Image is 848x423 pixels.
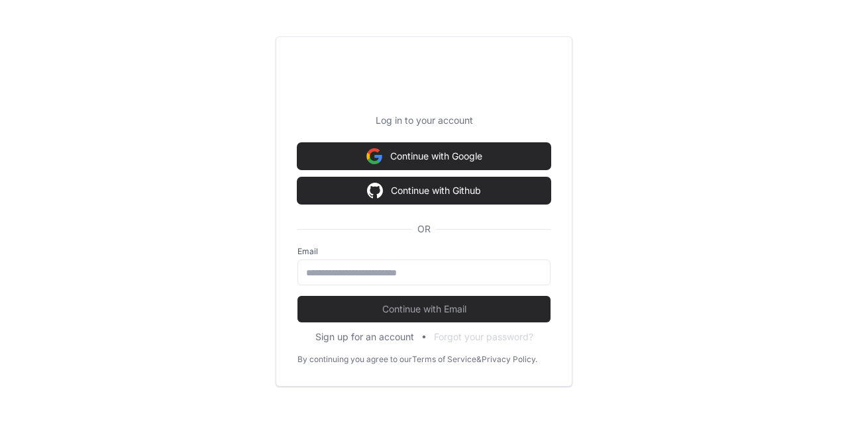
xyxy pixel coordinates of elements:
button: Continue with Email [297,296,551,322]
img: Sign in with google [367,177,383,204]
a: Privacy Policy. [482,354,537,365]
div: & [476,354,482,365]
button: Continue with Google [297,143,551,169]
label: Email [297,246,551,257]
img: Sign in with google [366,143,382,169]
div: By continuing you agree to our [297,354,412,365]
span: Continue with Email [297,303,551,316]
a: Terms of Service [412,354,476,365]
span: OR [412,222,436,236]
p: Log in to your account [297,114,551,127]
button: Forgot your password? [434,330,533,344]
button: Continue with Github [297,177,551,204]
button: Sign up for an account [315,330,414,344]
